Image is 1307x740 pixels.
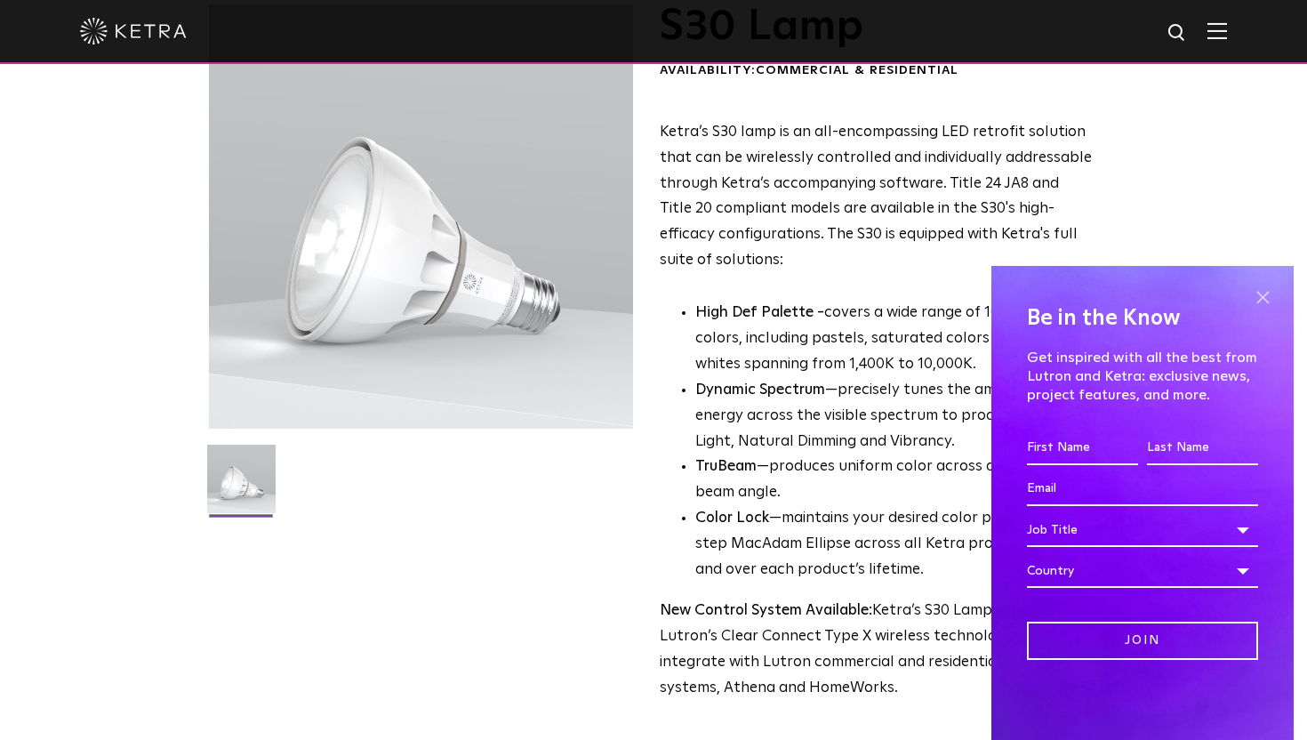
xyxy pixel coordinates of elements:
[1027,349,1258,404] p: Get inspired with all the best from Lutron and Ketra: exclusive news, project features, and more.
[660,125,1092,268] span: Ketra’s S30 lamp is an all-encompassing LED retrofit solution that can be wirelessly controlled a...
[695,459,757,474] strong: TruBeam
[695,454,1093,506] li: —produces uniform color across any available beam angle.
[1027,622,1258,660] input: Join
[1207,22,1227,39] img: Hamburger%20Nav.svg
[660,62,1093,80] div: Availability:
[1027,472,1258,506] input: Email
[1027,554,1258,588] div: Country
[207,445,276,527] img: S30-Lamp-Edison-2021-Web-Square
[660,599,1093,702] p: Ketra’s S30 Lamp is now using Lutron’s Clear Connect Type X wireless technology to fully integrat...
[1027,513,1258,547] div: Job Title
[1167,22,1189,44] img: search icon
[695,506,1093,583] li: —maintains your desired color point at a one step MacAdam Ellipse across all Ketra product famili...
[695,511,769,526] strong: Color Lock
[756,64,958,76] span: Commercial & Residential
[695,305,824,320] strong: High Def Palette -
[695,301,1093,378] p: covers a wide range of 16.7 million colors, including pastels, saturated colors and high CRI whit...
[1027,302,1258,335] h4: Be in the Know
[695,378,1093,455] li: —precisely tunes the amount of energy across the visible spectrum to produce Natural Light, Natur...
[1147,431,1258,465] input: Last Name
[1027,431,1138,465] input: First Name
[695,382,825,398] strong: Dynamic Spectrum
[80,18,187,44] img: ketra-logo-2019-white
[660,603,872,618] strong: New Control System Available:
